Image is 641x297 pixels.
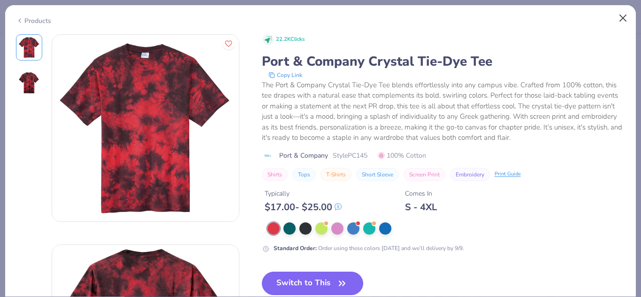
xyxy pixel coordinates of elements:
[276,36,305,44] span: 22.2K Clicks
[274,244,464,252] div: Order using these colors [DATE] and we’ll delivery by 9/9.
[265,189,342,198] div: Typically
[495,170,521,178] div: Print Guide
[262,80,626,143] div: The Port & Company Crystal Tie-Dye Tee blends effortlessly into any campus vibe. Crafted from 100...
[265,201,342,213] div: $ 17.00 - $ 25.00
[292,168,316,181] button: Tops
[262,53,626,70] div: Port & Company Crystal Tie-Dye Tee
[450,168,490,181] button: Embroidery
[262,152,275,160] img: brand logo
[222,38,235,50] button: Like
[279,151,328,160] span: Port & Company
[320,168,351,181] button: T-Shirts
[333,151,367,160] span: Style PC145
[405,189,437,198] div: Comes In
[405,201,437,213] div: S - 4XL
[378,151,426,160] span: 100% Cotton
[262,168,288,181] button: Shirts
[266,70,305,80] button: copy to clipboard
[404,168,445,181] button: Screen Print
[614,9,632,27] button: Close
[16,16,51,26] div: Products
[356,168,399,181] button: Short Sleeve
[262,272,364,295] button: Switch to This
[18,72,40,94] img: Back
[52,35,239,221] img: Front
[274,244,317,252] strong: Standard Order :
[18,36,40,59] img: Front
